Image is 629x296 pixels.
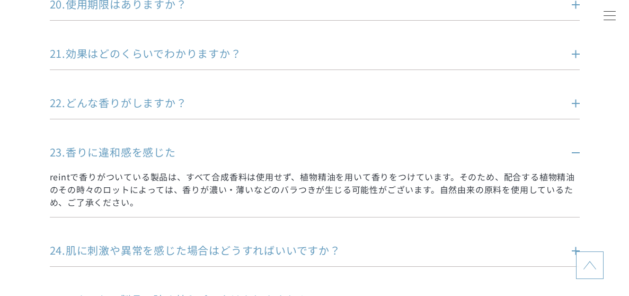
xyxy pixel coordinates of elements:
[50,46,548,61] p: 21.効果はどのくらいでわかりますか？
[50,145,548,160] p: 23.香りに違和感を感じた
[50,170,580,208] p: reintで香りがついている製品は、すべて合成香料は使用せず、植物精油を用いて香りをつけています。そのため、配合する植物精油のその時々のロットによっては、香りが濃い・薄いなどのバラつきが生じる可...
[50,243,548,258] p: 24.肌に刺激や異常を感じた場合はどうすればいいですか？
[50,95,548,110] p: 22.どんな香りがしますか？
[583,259,596,272] img: topに戻る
